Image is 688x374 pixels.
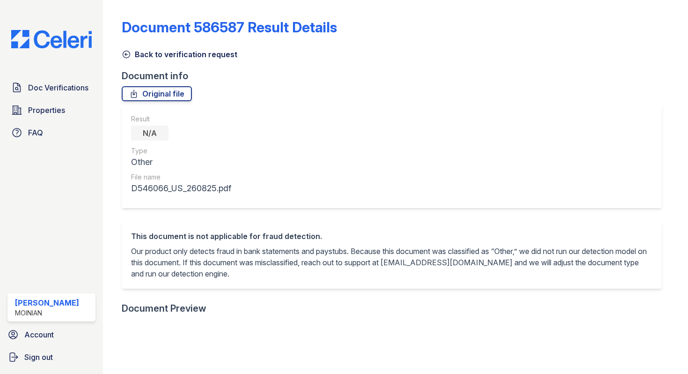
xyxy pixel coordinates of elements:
[15,308,79,318] div: Moinian
[122,302,206,315] div: Document Preview
[131,114,231,124] div: Result
[131,172,231,182] div: File name
[24,352,53,363] span: Sign out
[7,101,95,120] a: Properties
[131,126,168,141] div: N/A
[131,156,231,169] div: Other
[131,231,652,242] div: This document is not applicable for fraud detection.
[7,78,95,97] a: Doc Verifications
[28,105,65,116] span: Properties
[4,325,99,344] a: Account
[131,146,231,156] div: Type
[131,246,652,279] p: Our product only detects fraud in bank statements and paystubs. Because this document was classif...
[122,19,337,36] a: Document 586587 Result Details
[4,30,99,48] img: CE_Logo_Blue-a8612792a0a2168367f1c8372b55b34899dd931a85d93a1a3d3e32e68fde9ad4.png
[15,297,79,308] div: [PERSON_NAME]
[4,348,99,367] a: Sign out
[28,82,88,93] span: Doc Verifications
[122,49,237,60] a: Back to verification request
[122,69,669,82] div: Document info
[24,329,54,340] span: Account
[122,86,192,101] a: Original file
[7,123,95,142] a: FAQ
[28,127,43,138] span: FAQ
[131,182,231,195] div: D546066_US_260825.pdf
